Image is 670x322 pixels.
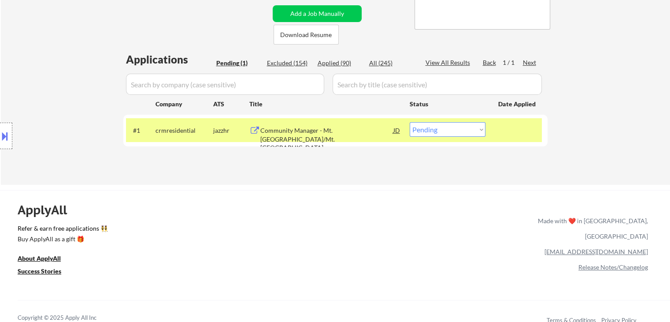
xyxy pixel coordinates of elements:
[126,54,213,65] div: Applications
[503,58,523,67] div: 1 / 1
[483,58,497,67] div: Back
[249,100,401,109] div: Title
[18,236,106,242] div: Buy ApplyAll as a gift 🎁
[267,59,311,67] div: Excluded (154)
[273,5,362,22] button: Add a Job Manually
[18,235,106,246] a: Buy ApplyAll as a gift 🎁
[274,25,339,45] button: Download Resume
[216,59,260,67] div: Pending (1)
[155,100,213,109] div: Company
[523,58,537,67] div: Next
[544,248,648,255] a: [EMAIL_ADDRESS][DOMAIN_NAME]
[18,267,61,275] u: Success Stories
[18,254,73,265] a: About ApplyAll
[213,126,249,135] div: jazzhr
[18,267,73,278] a: Success Stories
[18,225,354,235] a: Refer & earn free applications 👯‍♀️
[18,255,61,262] u: About ApplyAll
[126,74,324,95] input: Search by company (case sensitive)
[318,59,362,67] div: Applied (90)
[498,100,537,109] div: Date Applied
[155,126,213,135] div: crmresidential
[213,100,249,109] div: ATS
[369,59,413,67] div: All (245)
[534,213,648,244] div: Made with ❤️ in [GEOGRAPHIC_DATA], [GEOGRAPHIC_DATA]
[260,126,393,152] div: Community Manager - Mt. [GEOGRAPHIC_DATA]/Mt. [GEOGRAPHIC_DATA]
[410,96,485,112] div: Status
[333,74,542,95] input: Search by title (case sensitive)
[392,122,401,138] div: JD
[426,58,473,67] div: View All Results
[578,263,648,271] a: Release Notes/Changelog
